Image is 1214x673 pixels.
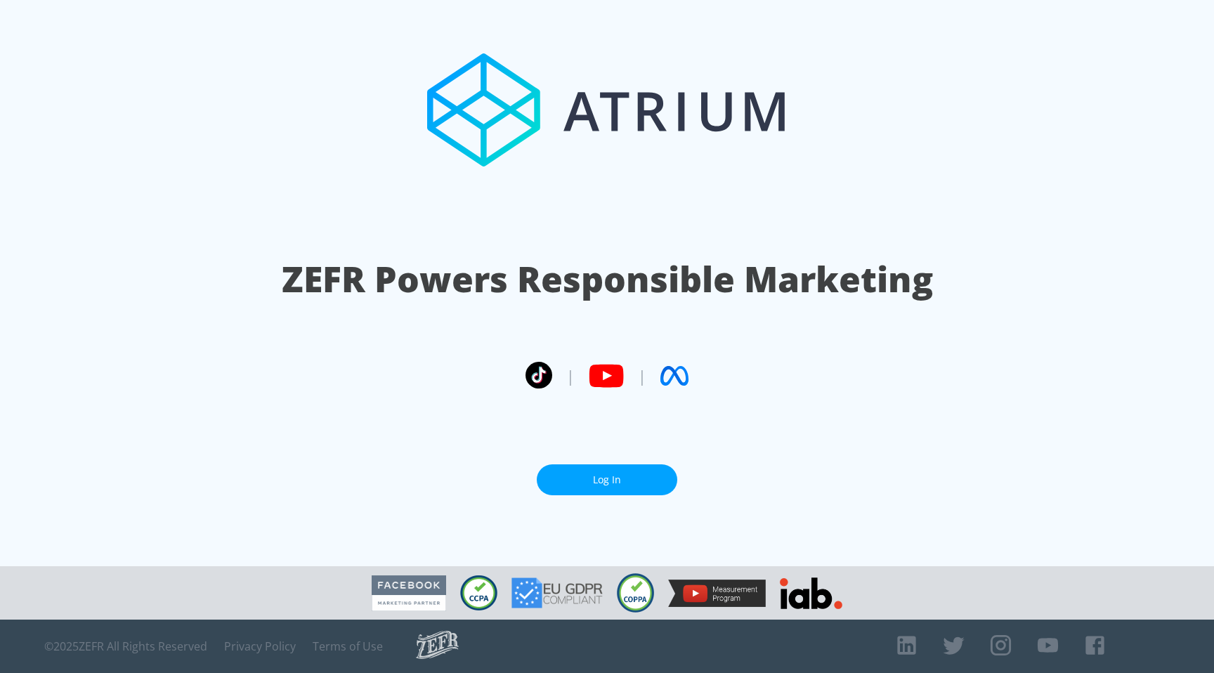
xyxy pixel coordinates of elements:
img: YouTube Measurement Program [668,580,766,607]
img: IAB [780,577,842,609]
span: | [638,365,646,386]
img: GDPR Compliant [511,577,603,608]
a: Terms of Use [313,639,383,653]
a: Log In [537,464,677,496]
span: © 2025 ZEFR All Rights Reserved [44,639,207,653]
img: Facebook Marketing Partner [372,575,446,611]
a: Privacy Policy [224,639,296,653]
h1: ZEFR Powers Responsible Marketing [282,255,933,303]
span: | [566,365,575,386]
img: COPPA Compliant [617,573,654,613]
img: CCPA Compliant [460,575,497,610]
